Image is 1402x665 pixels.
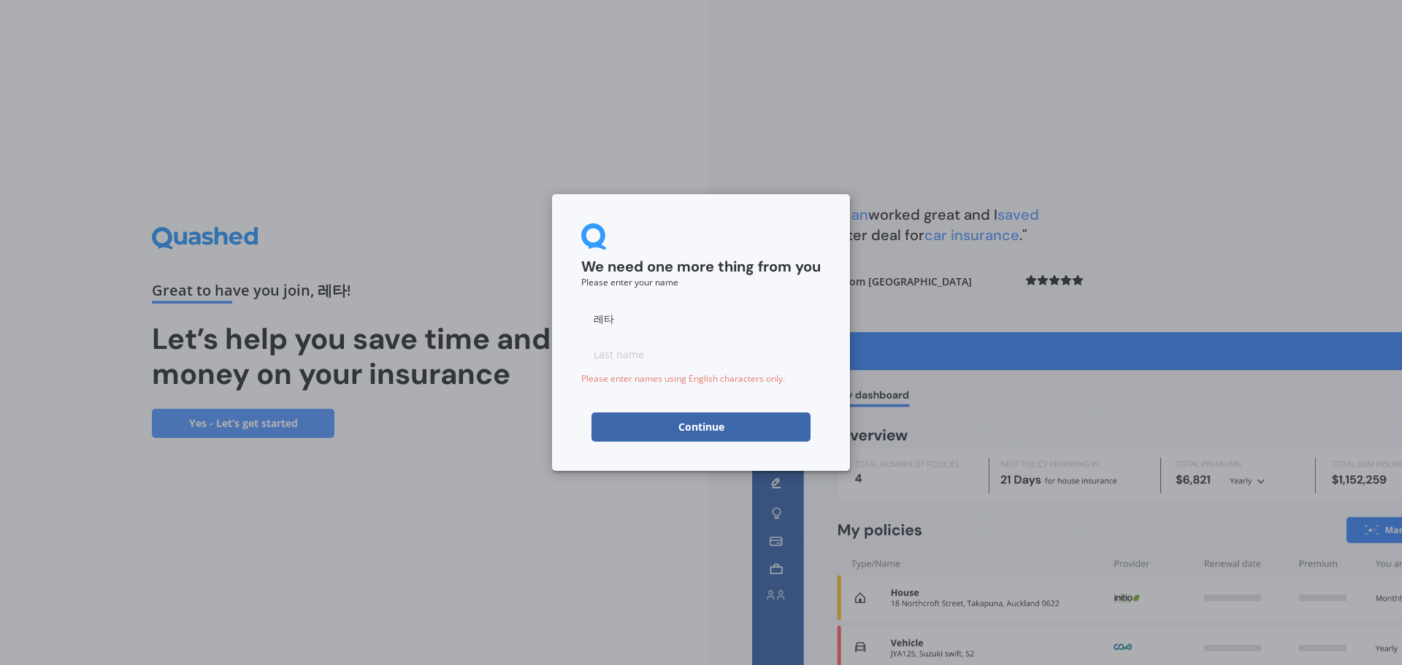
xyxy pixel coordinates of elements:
[581,374,821,383] div: Please enter names using English characters only.
[581,276,678,288] small: Please enter your name
[581,258,821,277] h2: We need one more thing from you
[581,339,821,369] input: Last name
[581,304,821,334] input: First name
[591,412,811,442] button: Continue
